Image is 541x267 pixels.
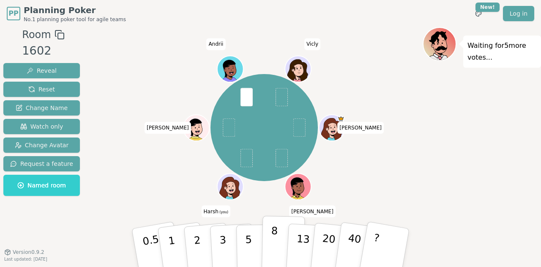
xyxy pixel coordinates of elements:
[7,4,126,23] a: PPPlanning PokerNo.1 planning poker tool for agile teams
[8,8,18,19] span: PP
[337,122,384,134] span: Click to change your name
[289,205,336,217] span: Click to change your name
[24,16,126,23] span: No.1 planning poker tool for agile teams
[15,141,69,149] span: Change Avatar
[16,104,68,112] span: Change Name
[338,116,344,122] span: Gary is the host
[3,63,80,78] button: Reveal
[3,175,80,196] button: Named room
[20,122,63,131] span: Watch only
[3,156,80,171] button: Request a feature
[4,257,47,261] span: Last updated: [DATE]
[206,38,225,50] span: Click to change your name
[3,138,80,153] button: Change Avatar
[218,174,243,199] button: Click to change your avatar
[27,66,57,75] span: Reveal
[503,6,534,21] a: Log in
[22,42,64,60] div: 1602
[3,100,80,116] button: Change Name
[304,38,320,50] span: Click to change your name
[28,85,55,94] span: Reset
[475,3,500,12] div: New!
[3,119,80,134] button: Watch only
[471,6,486,21] button: New!
[219,210,229,214] span: (you)
[17,181,66,190] span: Named room
[202,205,231,217] span: Click to change your name
[10,160,73,168] span: Request a feature
[13,249,44,256] span: Version 0.9.2
[3,82,80,97] button: Reset
[4,249,44,256] button: Version0.9.2
[467,40,537,63] p: Waiting for 5 more votes...
[22,27,51,42] span: Room
[145,122,191,134] span: Click to change your name
[24,4,126,16] span: Planning Poker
